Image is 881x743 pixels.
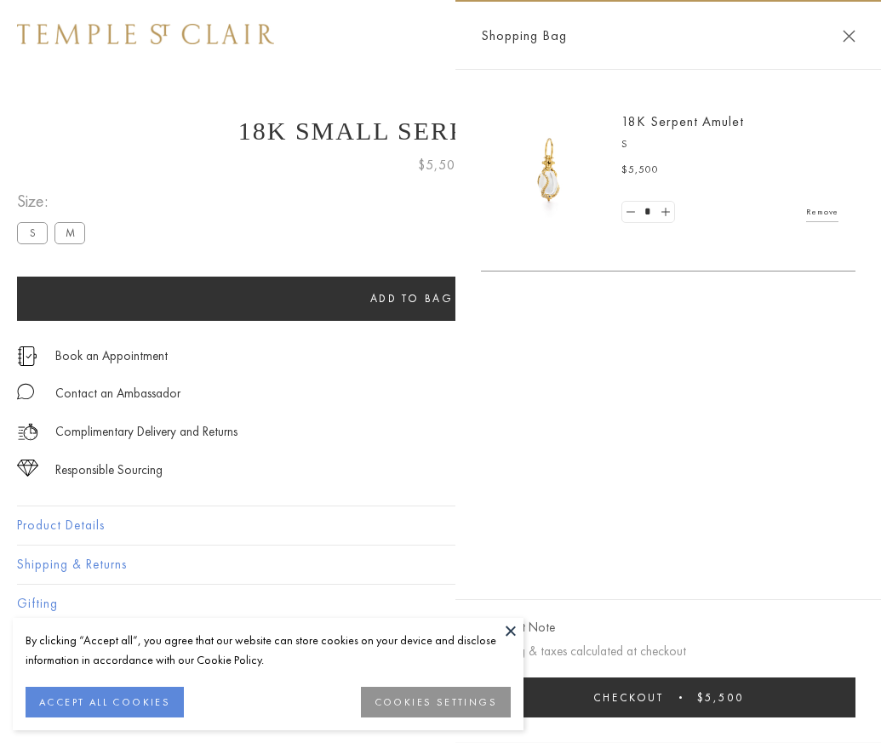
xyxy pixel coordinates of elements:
button: Shipping & Returns [17,546,864,584]
div: Contact an Ambassador [55,383,180,404]
a: Set quantity to 2 [656,202,673,223]
img: Temple St. Clair [17,24,274,44]
p: Shipping & taxes calculated at checkout [481,641,855,662]
label: M [54,222,85,243]
img: icon_delivery.svg [17,421,38,443]
div: Responsible Sourcing [55,460,163,481]
img: icon_sourcing.svg [17,460,38,477]
button: Add Gift Note [481,617,555,638]
h1: 18K Small Serpent Amulet [17,117,864,146]
label: S [17,222,48,243]
div: By clicking “Accept all”, you agree that our website can store cookies on your device and disclos... [26,631,511,670]
span: Shopping Bag [481,25,567,47]
a: Book an Appointment [55,346,168,365]
a: 18K Serpent Amulet [621,112,744,130]
a: Set quantity to 0 [622,202,639,223]
span: $5,500 [621,162,659,179]
span: $5,500 [418,154,464,176]
img: P51836-E11SERPPV [498,119,600,221]
span: Add to bag [370,291,454,306]
span: $5,500 [697,690,744,705]
p: S [621,136,838,153]
button: ACCEPT ALL COOKIES [26,687,184,717]
span: Size: [17,187,92,215]
button: COOKIES SETTINGS [361,687,511,717]
img: MessageIcon-01_2.svg [17,383,34,400]
p: Complimentary Delivery and Returns [55,421,237,443]
button: Checkout $5,500 [481,677,855,717]
img: icon_appointment.svg [17,346,37,366]
button: Add to bag [17,277,806,321]
button: Product Details [17,506,864,545]
span: Checkout [593,690,664,705]
button: Close Shopping Bag [843,30,855,43]
a: Remove [806,203,838,221]
button: Gifting [17,585,864,623]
